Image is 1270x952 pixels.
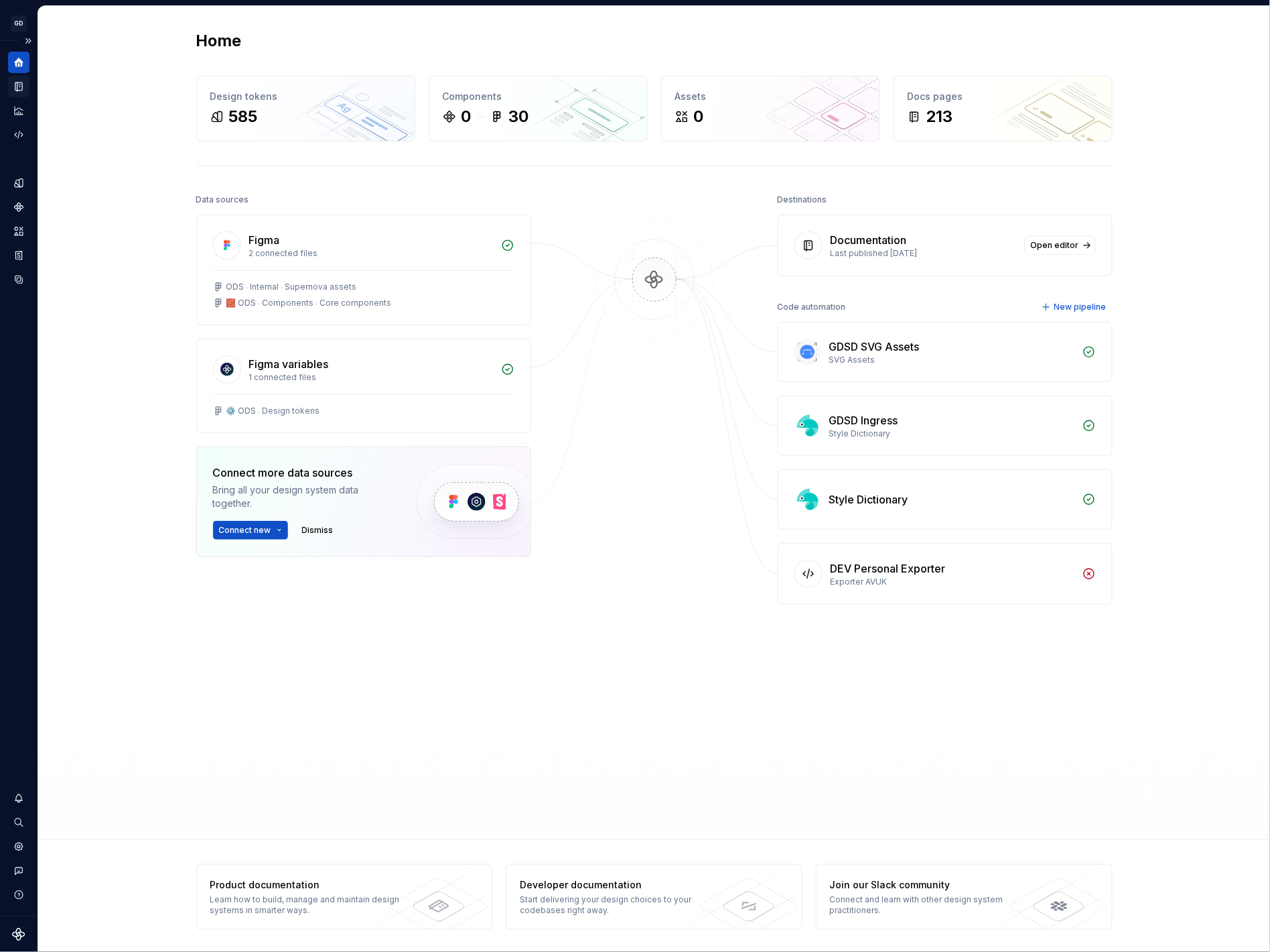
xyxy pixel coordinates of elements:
[908,90,1099,103] div: Docs pages
[226,406,320,416] div: ⚙️ ODS ⸱ Design tokens
[249,248,493,259] div: 2 connected files
[831,560,946,577] div: DEV Personal Exporter
[210,878,405,892] div: Product documentation
[829,355,1074,365] div: SVG Assets
[831,248,1017,259] div: Last published [DATE]
[8,269,29,290] a: Data sources
[8,52,29,73] a: Home
[829,339,920,355] div: GDSD SVG Assets
[520,878,715,892] div: Developer documentation
[8,76,29,97] a: Documentation
[778,298,846,316] div: Code automation
[829,412,898,428] div: GDSD Ingress
[1038,298,1113,316] button: New pipeline
[296,521,340,540] button: Dismiss
[8,860,29,882] button: Contact support
[429,76,648,141] a: Components030
[1031,240,1079,251] span: Open editor
[506,864,802,930] a: Developer documentationStart delivering your design choices to your codebases right away.
[3,9,35,38] button: GD
[520,894,715,916] div: Start delivering your design choices to your codebases right away.
[926,106,953,127] div: 213
[210,90,401,103] div: Design tokens
[249,356,329,372] div: Figma variables
[213,521,288,540] button: Connect new
[661,76,880,141] a: Assets0
[1054,302,1107,312] span: New pipeline
[219,525,271,536] span: Connect new
[12,928,25,941] svg: Supernova Logo
[694,106,704,127] div: 0
[8,172,29,194] a: Design tokens
[196,215,531,325] a: Figma2 connected filesODS ⸱ Internal ⸱ Supernova assets🧱 ODS ⸱ Components ⸱ Core components
[830,894,1025,916] div: Connect and learn with other design system practitioners.
[249,372,493,383] div: 1 connected files
[8,836,29,857] a: Settings
[249,232,280,248] div: Figma
[8,221,29,242] a: Assets
[196,339,531,433] a: Figma variables1 connected files⚙️ ODS ⸱ Design tokens
[8,788,29,809] button: Notifications
[829,428,1074,439] div: Style Dictionary
[213,483,394,510] div: Bring all your design system data together.
[196,864,493,930] a: Product documentationLearn how to build, manage and maintain design systems in smarter ways.
[894,76,1113,141] a: Docs pages213
[829,491,908,508] div: Style Dictionary
[196,76,415,141] a: Design tokens585
[210,894,405,916] div: Learn how to build, manage and maintain design systems in smarter ways.
[831,577,1074,587] div: Exporter AVUK
[816,864,1113,930] a: Join our Slack communityConnect and learn with other design system practitioners.
[778,190,827,209] div: Destinations
[8,245,29,266] a: Storybook stories
[302,525,334,536] span: Dismiss
[8,196,29,218] a: Components
[1025,236,1096,255] a: Open editor
[8,100,29,121] a: Analytics
[196,30,242,52] h2: Home
[229,106,258,127] div: 585
[831,232,907,248] div: Documentation
[8,124,29,145] a: Code automation
[462,106,472,127] div: 0
[830,878,1025,892] div: Join our Slack community
[213,465,394,481] div: Connect more data sources
[8,812,29,833] button: Search ⌘K
[443,90,634,103] div: Components
[226,282,357,292] div: ODS ⸱ Internal ⸱ Supernova assets
[11,15,27,32] div: GD
[19,32,38,50] button: Expand sidebar
[196,190,249,209] div: Data sources
[509,106,529,127] div: 30
[226,298,392,308] div: 🧱 ODS ⸱ Components ⸱ Core components
[675,90,866,103] div: Assets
